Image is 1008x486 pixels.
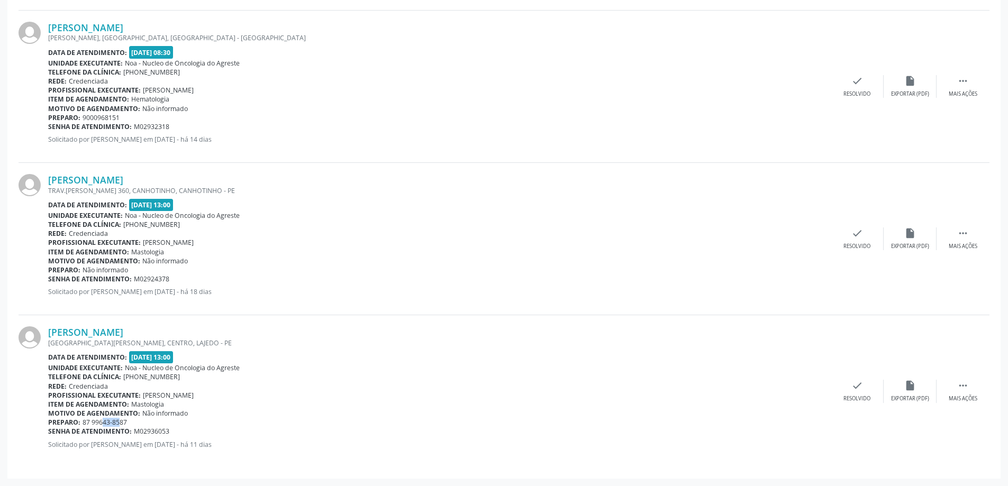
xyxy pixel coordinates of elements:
[125,59,240,68] span: Noa - Nucleo de Oncologia do Agreste
[957,75,969,87] i: 
[48,287,831,296] p: Solicitado por [PERSON_NAME] em [DATE] - há 18 dias
[48,59,123,68] b: Unidade executante:
[48,86,141,95] b: Profissional executante:
[904,75,916,87] i: insert_drive_file
[48,400,129,409] b: Item de agendamento:
[129,46,174,58] span: [DATE] 08:30
[125,211,240,220] span: Noa - Nucleo de Oncologia do Agreste
[48,22,123,33] a: [PERSON_NAME]
[48,48,127,57] b: Data de atendimento:
[843,243,870,250] div: Resolvido
[143,391,194,400] span: [PERSON_NAME]
[134,427,169,436] span: M02936053
[48,186,831,195] div: TRAV.[PERSON_NAME] 360, CANHOTINHO, CANHOTINHO - PE
[48,418,80,427] b: Preparo:
[69,77,108,86] span: Credenciada
[48,372,121,381] b: Telefone da clínica:
[83,418,127,427] span: 87 99643-8587
[48,247,129,256] b: Item de agendamento:
[48,382,67,391] b: Rede:
[48,265,80,274] b: Preparo:
[48,77,67,86] b: Rede:
[48,363,123,372] b: Unidade executante:
[19,174,41,196] img: img
[904,380,916,391] i: insert_drive_file
[851,75,863,87] i: check
[142,104,188,113] span: Não informado
[134,274,169,283] span: M02924378
[143,86,194,95] span: [PERSON_NAME]
[48,274,132,283] b: Senha de atendimento:
[123,372,180,381] span: [PHONE_NUMBER]
[48,256,140,265] b: Motivo de agendamento:
[129,351,174,363] span: [DATE] 13:00
[957,380,969,391] i: 
[48,211,123,220] b: Unidade executante:
[134,122,169,131] span: M02932318
[48,440,831,449] p: Solicitado por [PERSON_NAME] em [DATE] - há 11 dias
[949,243,977,250] div: Mais ações
[843,90,870,98] div: Resolvido
[48,229,67,238] b: Rede:
[48,391,141,400] b: Profissional executante:
[843,395,870,402] div: Resolvido
[891,395,929,402] div: Exportar (PDF)
[48,174,123,186] a: [PERSON_NAME]
[48,220,121,229] b: Telefone da clínica:
[48,95,129,104] b: Item de agendamento:
[48,200,127,209] b: Data de atendimento:
[131,95,169,104] span: Hematologia
[48,113,80,122] b: Preparo:
[949,395,977,402] div: Mais ações
[48,122,132,131] b: Senha de atendimento:
[143,238,194,247] span: [PERSON_NAME]
[125,363,240,372] span: Noa - Nucleo de Oncologia do Agreste
[904,227,916,239] i: insert_drive_file
[957,227,969,239] i: 
[142,409,188,418] span: Não informado
[891,90,929,98] div: Exportar (PDF)
[19,326,41,349] img: img
[851,380,863,391] i: check
[129,199,174,211] span: [DATE] 13:00
[123,220,180,229] span: [PHONE_NUMBER]
[48,338,831,347] div: [GEOGRAPHIC_DATA][PERSON_NAME], CENTRO, LAJEDO - PE
[949,90,977,98] div: Mais ações
[48,409,140,418] b: Motivo de agendamento:
[851,227,863,239] i: check
[83,265,128,274] span: Não informado
[142,256,188,265] span: Não informado
[48,427,132,436] b: Senha de atendimento:
[48,135,831,144] p: Solicitado por [PERSON_NAME] em [DATE] - há 14 dias
[48,68,121,77] b: Telefone da clínica:
[69,229,108,238] span: Credenciada
[131,400,164,409] span: Mastologia
[19,22,41,44] img: img
[48,33,831,42] div: [PERSON_NAME], [GEOGRAPHIC_DATA], [GEOGRAPHIC_DATA] - [GEOGRAPHIC_DATA]
[48,238,141,247] b: Profissional executante:
[48,104,140,113] b: Motivo de agendamento:
[69,382,108,391] span: Credenciada
[48,326,123,338] a: [PERSON_NAME]
[131,247,164,256] span: Mastologia
[83,113,120,122] span: 9000968151
[123,68,180,77] span: [PHONE_NUMBER]
[48,353,127,362] b: Data de atendimento:
[891,243,929,250] div: Exportar (PDF)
